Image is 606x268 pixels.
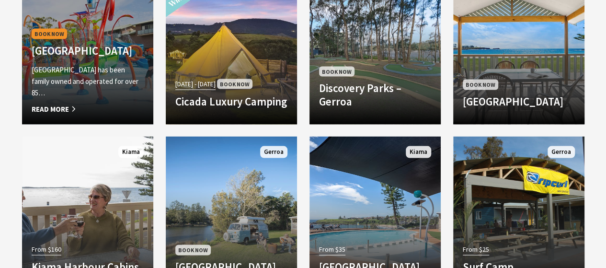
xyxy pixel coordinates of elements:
[548,146,575,158] span: Gerroa
[217,79,252,89] span: Book Now
[319,244,345,255] span: From $35
[32,44,144,57] h4: [GEOGRAPHIC_DATA]
[175,94,287,108] h4: Cicada Luxury Camping
[32,28,67,38] span: Book Now
[175,245,211,255] span: Book Now
[118,146,144,158] span: Kiama
[463,94,575,108] h4: [GEOGRAPHIC_DATA]
[463,244,489,255] span: From $25
[319,81,431,107] h4: Discovery Parks – Gerroa
[260,146,287,158] span: Gerroa
[319,66,354,76] span: Book Now
[175,78,216,89] span: [DATE] - [DATE]
[406,146,431,158] span: Kiama
[32,103,144,115] span: Read More
[32,64,144,98] p: [GEOGRAPHIC_DATA] has been family owned and operated for over 85…
[32,244,61,255] span: From $160
[463,79,498,89] span: Book Now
